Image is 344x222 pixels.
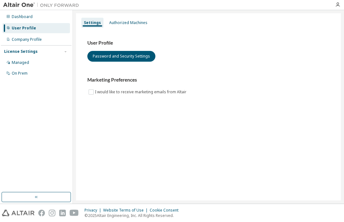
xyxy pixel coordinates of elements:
div: License Settings [4,49,38,54]
div: Dashboard [12,14,33,19]
label: I would like to receive marketing emails from Altair [95,88,188,96]
button: Password and Security Settings [87,51,155,62]
img: facebook.svg [38,210,45,216]
h3: Marketing Preferences [87,77,329,83]
div: Company Profile [12,37,42,42]
img: altair_logo.svg [2,210,34,216]
div: Settings [84,20,101,25]
div: On Prem [12,71,28,76]
div: Website Terms of Use [103,208,150,213]
img: youtube.svg [70,210,79,216]
div: Cookie Consent [150,208,182,213]
img: Altair One [3,2,82,8]
div: Authorized Machines [109,20,147,25]
div: Managed [12,60,29,65]
img: instagram.svg [49,210,55,216]
p: © 2025 Altair Engineering, Inc. All Rights Reserved. [84,213,182,218]
img: linkedin.svg [59,210,66,216]
h3: User Profile [87,40,329,46]
div: User Profile [12,26,36,31]
div: Privacy [84,208,103,213]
